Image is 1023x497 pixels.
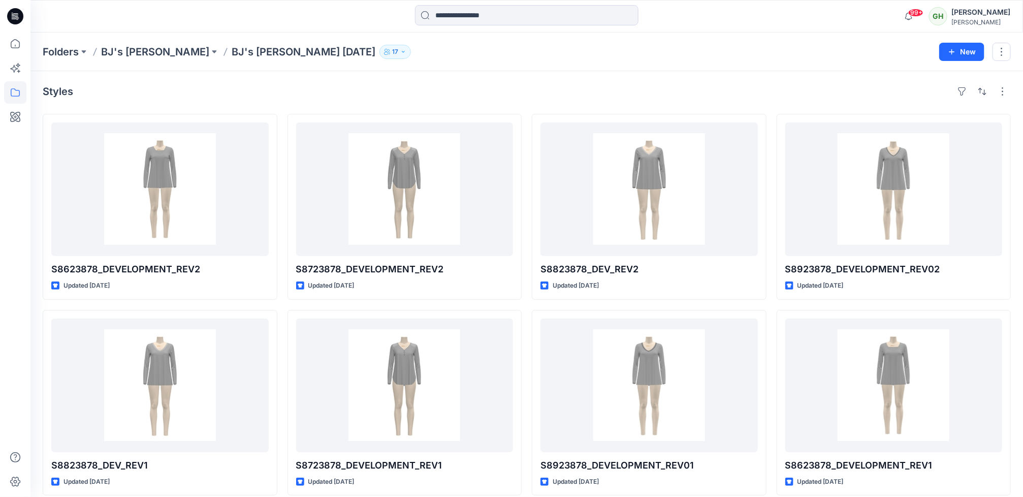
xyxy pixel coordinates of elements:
[43,85,73,98] h4: Styles
[43,45,79,59] a: Folders
[540,122,758,256] a: S8823878_DEV_REV2
[232,45,375,59] p: BJ's [PERSON_NAME] [DATE]
[379,45,411,59] button: 17
[797,477,844,487] p: Updated [DATE]
[51,458,269,473] p: S8823878_DEV_REV1
[951,6,1010,18] div: [PERSON_NAME]
[296,122,514,256] a: S8723878_DEVELOPMENT_REV2
[51,262,269,276] p: S8623878_DEVELOPMENT_REV2
[785,319,1003,452] a: S8623878_DEVELOPMENT_REV1
[785,262,1003,276] p: S8923878_DEVELOPMENT_REV02
[308,477,355,487] p: Updated [DATE]
[553,477,599,487] p: Updated [DATE]
[51,122,269,256] a: S8623878_DEVELOPMENT_REV2
[308,281,355,291] p: Updated [DATE]
[951,18,1010,26] div: [PERSON_NAME]
[296,262,514,276] p: S8723878_DEVELOPMENT_REV2
[296,458,514,473] p: S8723878_DEVELOPMENT_REV1
[540,458,758,473] p: S8923878_DEVELOPMENT_REV01
[392,46,398,57] p: 17
[296,319,514,452] a: S8723878_DEVELOPMENT_REV1
[797,281,844,291] p: Updated [DATE]
[540,319,758,452] a: S8923878_DEVELOPMENT_REV01
[908,9,923,17] span: 99+
[553,281,599,291] p: Updated [DATE]
[101,45,209,59] a: BJ's [PERSON_NAME]
[63,477,110,487] p: Updated [DATE]
[785,122,1003,256] a: S8923878_DEVELOPMENT_REV02
[51,319,269,452] a: S8823878_DEV_REV1
[63,281,110,291] p: Updated [DATE]
[540,262,758,276] p: S8823878_DEV_REV2
[785,458,1003,473] p: S8623878_DEVELOPMENT_REV1
[929,7,947,25] div: GH
[939,43,984,61] button: New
